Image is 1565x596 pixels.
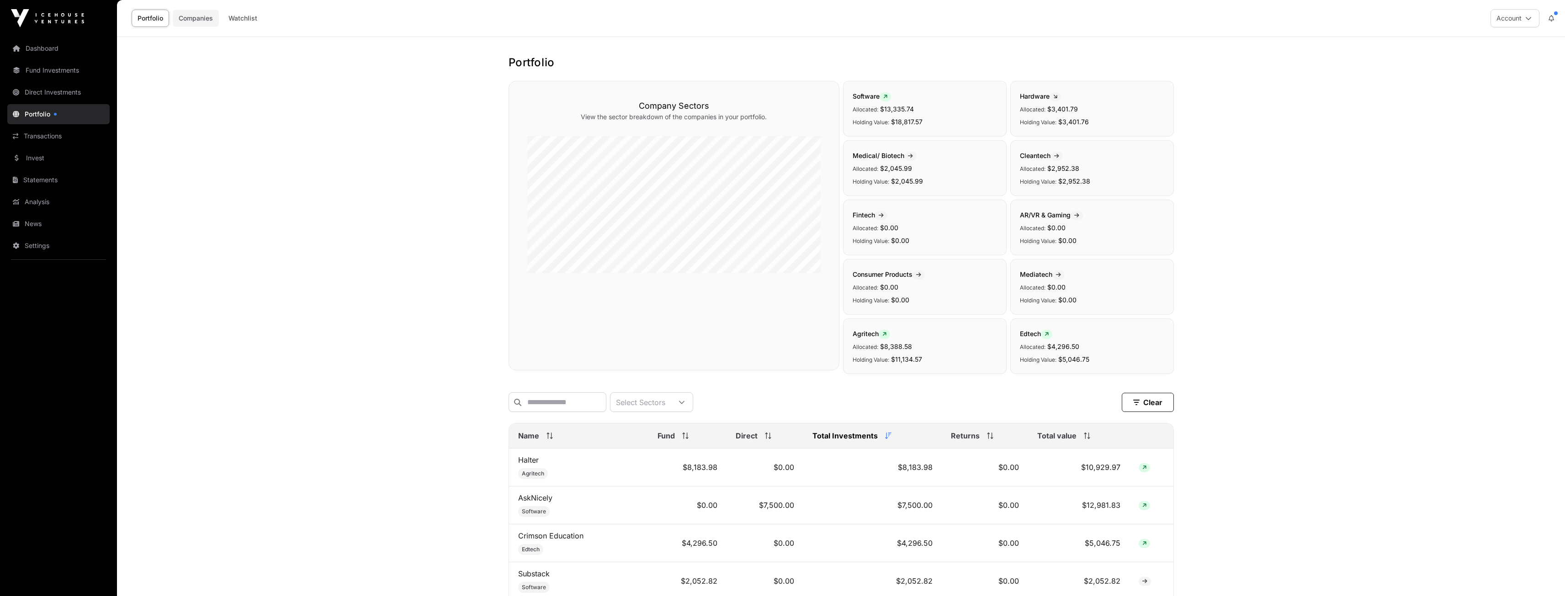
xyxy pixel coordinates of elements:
span: $2,045.99 [891,177,923,185]
span: $4,296.50 [1047,343,1079,350]
td: $0.00 [727,448,803,486]
td: $4,296.50 [648,524,727,562]
span: Medical/ Biotech [853,152,917,159]
span: Total Investments [812,430,878,441]
span: Fund [658,430,675,441]
span: $11,134.57 [891,355,922,363]
td: $7,500.00 [803,486,942,524]
td: $12,981.83 [1028,486,1130,524]
span: Software [522,584,546,591]
a: Halter [518,455,539,464]
span: $0.00 [1058,237,1077,244]
span: Consumer Products [853,270,925,278]
span: Total value [1037,430,1077,441]
td: $0.00 [942,448,1028,486]
span: $3,401.79 [1047,105,1078,113]
a: Substack [518,569,550,578]
span: Holding Value: [853,178,889,185]
td: $10,929.97 [1028,448,1130,486]
span: Software [853,92,891,100]
span: $0.00 [1047,224,1066,232]
span: Returns [951,430,980,441]
td: $7,500.00 [727,486,803,524]
div: Select Sectors [610,393,671,411]
span: $18,817.57 [891,118,923,126]
span: $0.00 [880,224,898,232]
span: Holding Value: [1020,237,1056,244]
span: $0.00 [1047,283,1066,291]
span: Allocated: [1020,106,1045,113]
span: Holding Value: [1020,356,1056,363]
td: $5,046.75 [1028,524,1130,562]
button: Account [1491,9,1539,27]
span: Holding Value: [853,356,889,363]
a: Settings [7,236,110,256]
td: $8,183.98 [803,448,942,486]
a: Watchlist [223,10,263,27]
iframe: Chat Widget [1519,552,1565,596]
span: Allocated: [853,106,878,113]
h1: Portfolio [509,55,1174,70]
td: $4,296.50 [803,524,942,562]
span: $0.00 [891,296,909,304]
span: $0.00 [880,283,898,291]
span: Edtech [522,546,540,553]
span: Cleantech [1020,152,1063,159]
span: Allocated: [1020,284,1045,291]
a: Fund Investments [7,60,110,80]
span: $0.00 [891,237,909,244]
span: Holding Value: [1020,297,1056,304]
a: Direct Investments [7,82,110,102]
a: Companies [173,10,219,27]
span: Direct [736,430,758,441]
a: Crimson Education [518,531,584,540]
span: Allocated: [853,343,878,350]
span: Fintech [853,211,887,219]
td: $0.00 [727,524,803,562]
span: AR/VR & Gaming [1020,211,1083,219]
span: Mediatech [1020,270,1065,278]
span: Allocated: [853,225,878,232]
span: Allocated: [853,284,878,291]
span: Hardware [1020,92,1061,100]
span: Allocated: [1020,343,1045,350]
span: $13,335.74 [880,105,914,113]
span: Software [522,508,546,515]
img: Icehouse Ventures Logo [11,9,84,27]
h3: Company Sectors [527,100,821,112]
span: Agritech [853,330,890,338]
a: AskNicely [518,493,552,502]
a: Analysis [7,192,110,212]
td: $8,183.98 [648,448,727,486]
span: $5,046.75 [1058,355,1089,363]
a: Invest [7,148,110,168]
button: Clear [1122,393,1174,412]
span: Holding Value: [1020,178,1056,185]
span: Holding Value: [853,119,889,126]
span: Allocated: [853,165,878,172]
span: $2,952.38 [1058,177,1090,185]
span: Allocated: [1020,225,1045,232]
span: $2,952.38 [1047,164,1079,172]
td: $0.00 [942,524,1028,562]
td: $0.00 [942,486,1028,524]
a: News [7,214,110,234]
a: Portfolio [132,10,169,27]
a: Transactions [7,126,110,146]
span: Name [518,430,539,441]
span: Edtech [1020,330,1052,338]
span: $3,401.76 [1058,118,1089,126]
span: $0.00 [1058,296,1077,304]
span: Holding Value: [853,297,889,304]
a: Statements [7,170,110,190]
span: Agritech [522,470,544,477]
p: View the sector breakdown of the companies in your portfolio. [527,112,821,121]
a: Dashboard [7,38,110,58]
a: Portfolio [7,104,110,124]
span: Holding Value: [853,237,889,244]
span: $8,388.58 [880,343,912,350]
span: Allocated: [1020,165,1045,172]
span: Holding Value: [1020,119,1056,126]
span: $2,045.99 [880,164,912,172]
